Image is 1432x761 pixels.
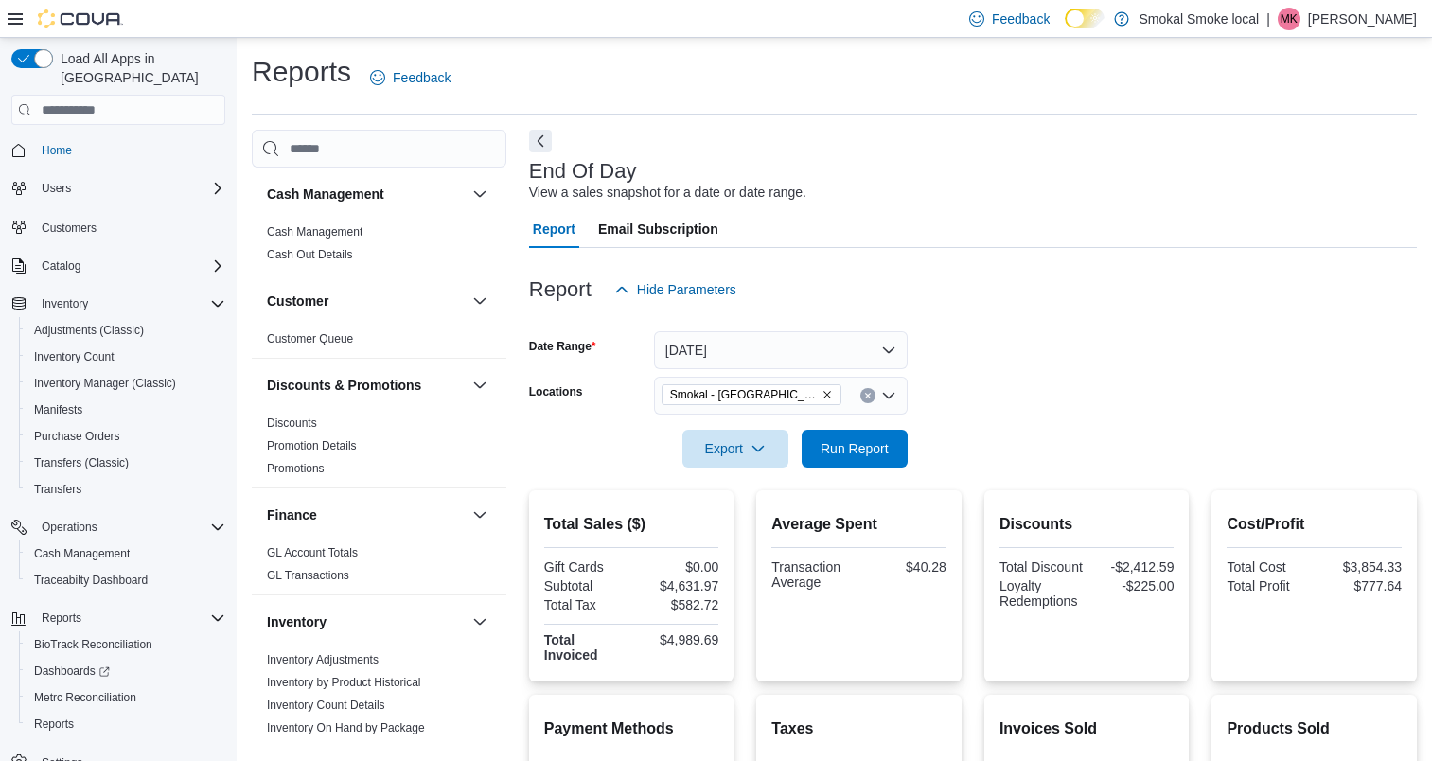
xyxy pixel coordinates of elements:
[529,160,637,183] h3: End Of Day
[544,513,719,536] h2: Total Sales ($)
[42,296,88,311] span: Inventory
[19,397,233,423] button: Manifests
[27,451,225,474] span: Transfers (Classic)
[1065,9,1105,28] input: Dark Mode
[27,398,225,421] span: Manifests
[529,278,592,301] h3: Report
[27,372,225,395] span: Inventory Manager (Classic)
[1318,578,1402,593] div: $777.64
[4,213,233,240] button: Customers
[19,423,233,450] button: Purchase Orders
[267,185,384,204] h3: Cash Management
[468,290,491,312] button: Customer
[267,224,362,239] span: Cash Management
[267,416,317,431] span: Discounts
[27,425,225,448] span: Purchase Orders
[34,292,96,315] button: Inventory
[860,388,875,403] button: Clear input
[34,323,144,338] span: Adjustments (Classic)
[27,451,136,474] a: Transfers (Classic)
[267,568,349,583] span: GL Transactions
[822,389,833,400] button: Remove Smokal - Socorro from selection in this group
[34,292,225,315] span: Inventory
[27,686,144,709] a: Metrc Reconciliation
[694,430,777,468] span: Export
[267,720,425,735] span: Inventory On Hand by Package
[34,573,148,588] span: Traceabilty Dashboard
[267,332,353,345] a: Customer Queue
[999,513,1175,536] h2: Discounts
[1227,578,1310,593] div: Total Profit
[252,221,506,274] div: Cash Management
[1065,28,1066,29] span: Dark Mode
[27,633,225,656] span: BioTrack Reconciliation
[27,398,90,421] a: Manifests
[362,59,458,97] a: Feedback
[19,658,233,684] a: Dashboards
[635,559,718,575] div: $0.00
[267,439,357,452] a: Promotion Details
[19,344,233,370] button: Inventory Count
[802,430,908,468] button: Run Report
[19,450,233,476] button: Transfers (Classic)
[468,611,491,633] button: Inventory
[529,183,806,203] div: View a sales snapshot for a date or date range.
[34,429,120,444] span: Purchase Orders
[267,438,357,453] span: Promotion Details
[267,461,325,476] span: Promotions
[999,717,1175,740] h2: Invoices Sold
[267,612,327,631] h3: Inventory
[267,652,379,667] span: Inventory Adjustments
[27,478,225,501] span: Transfers
[771,717,946,740] h2: Taxes
[267,416,317,430] a: Discounts
[19,317,233,344] button: Adjustments (Classic)
[19,370,233,397] button: Inventory Manager (Classic)
[34,139,80,162] a: Home
[42,611,81,626] span: Reports
[42,520,97,535] span: Operations
[19,540,233,567] button: Cash Management
[637,280,736,299] span: Hide Parameters
[267,225,362,239] a: Cash Management
[1227,559,1310,575] div: Total Cost
[267,247,353,262] span: Cash Out Details
[1090,559,1174,575] div: -$2,412.59
[598,210,718,248] span: Email Subscription
[38,9,123,28] img: Cova
[4,136,233,164] button: Home
[19,711,233,737] button: Reports
[771,559,855,590] div: Transaction Average
[267,699,385,712] a: Inventory Count Details
[1266,8,1270,30] p: |
[267,653,379,666] a: Inventory Adjustments
[267,376,421,395] h3: Discounts & Promotions
[27,319,151,342] a: Adjustments (Classic)
[267,185,465,204] button: Cash Management
[34,349,115,364] span: Inventory Count
[267,675,421,690] span: Inventory by Product Historical
[4,291,233,317] button: Inventory
[670,385,818,404] span: Smokal - [GEOGRAPHIC_DATA]
[1318,559,1402,575] div: $3,854.33
[821,439,889,458] span: Run Report
[1227,513,1402,536] h2: Cost/Profit
[999,578,1083,609] div: Loyalty Redemptions
[34,255,88,277] button: Catalog
[267,505,465,524] button: Finance
[34,177,79,200] button: Users
[34,637,152,652] span: BioTrack Reconciliation
[42,181,71,196] span: Users
[27,478,89,501] a: Transfers
[27,542,225,565] span: Cash Management
[252,412,506,487] div: Discounts & Promotions
[267,462,325,475] a: Promotions
[393,68,451,87] span: Feedback
[544,578,628,593] div: Subtotal
[34,138,225,162] span: Home
[529,130,552,152] button: Next
[635,597,718,612] div: $582.72
[662,384,841,405] span: Smokal - Socorro
[34,402,82,417] span: Manifests
[34,607,225,629] span: Reports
